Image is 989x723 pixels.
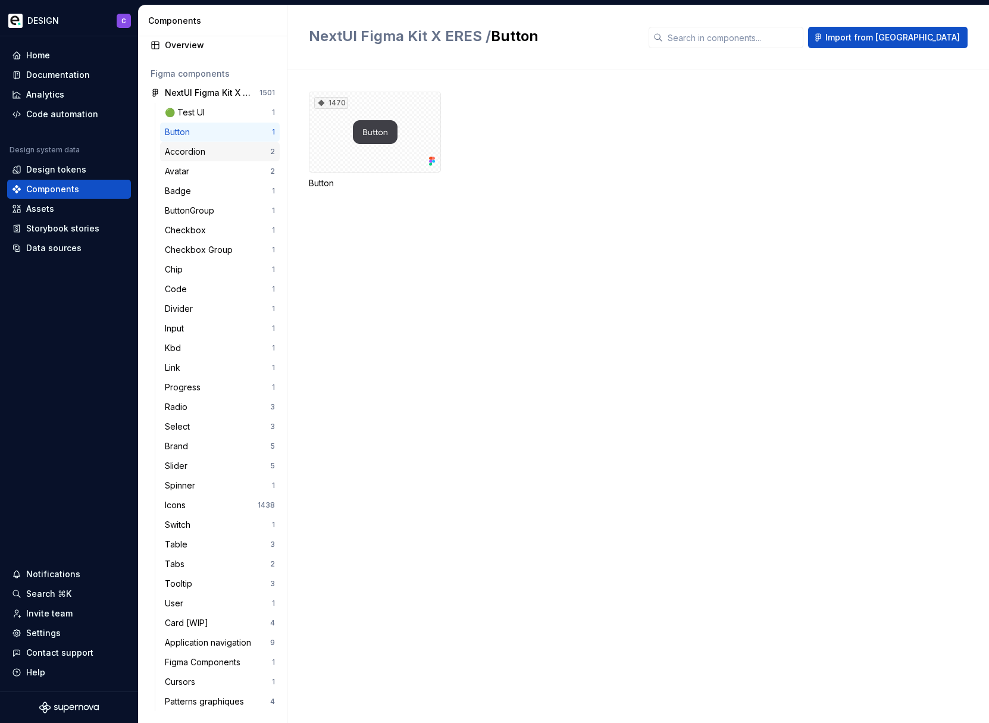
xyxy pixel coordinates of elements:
div: 5 [270,461,275,471]
div: 1 [272,520,275,530]
div: 9 [270,638,275,647]
a: User1 [160,594,280,613]
a: Card [WIP]4 [160,614,280,633]
div: 1 [272,343,275,353]
div: Button [165,126,195,138]
div: Design system data [10,145,80,155]
div: Progress [165,381,205,393]
a: Code automation [7,105,131,124]
div: Cursors [165,676,200,688]
div: 1 [272,108,275,117]
div: Overview [165,39,275,51]
div: Settings [26,627,61,639]
div: Link [165,362,185,374]
a: Design tokens [7,160,131,179]
div: Checkbox [165,224,211,236]
a: Analytics [7,85,131,104]
div: 1 [272,186,275,196]
div: Tooltip [165,578,197,590]
a: Documentation [7,65,131,84]
div: NextUI Figma Kit X ERES [165,87,253,99]
button: Help [7,663,131,682]
a: Icons1438 [160,496,280,515]
div: Code automation [26,108,98,120]
div: Notifications [26,568,80,580]
div: DESIGN [27,15,59,27]
a: Supernova Logo [39,702,99,713]
div: 4 [270,697,275,706]
div: 1 [272,599,275,608]
button: DESIGNC [2,8,136,33]
a: Code1 [160,280,280,299]
div: 1 [272,304,275,314]
div: Switch [165,519,195,531]
div: Checkbox Group [165,244,237,256]
a: Chip1 [160,260,280,279]
a: Tooltip3 [160,574,280,593]
div: Button [309,177,441,189]
div: Tabs [165,558,189,570]
a: Cursors1 [160,672,280,691]
a: Select3 [160,417,280,436]
div: Slider [165,460,192,472]
div: 3 [270,540,275,549]
div: Select [165,421,195,433]
a: Figma Components1 [160,653,280,672]
div: Figma components [151,68,275,80]
a: Divider1 [160,299,280,318]
a: Spinner1 [160,476,280,495]
div: Components [26,183,79,195]
span: NextUI Figma Kit X ERES / [309,27,491,45]
div: Spinner [165,480,200,492]
div: 4 [270,618,275,628]
a: Patterns graphiques4 [160,692,280,711]
div: Analytics [26,89,64,101]
div: Data sources [26,242,82,254]
div: Assets [26,203,54,215]
div: 1 [272,481,275,490]
div: User [165,597,188,609]
div: Radio [165,401,192,413]
div: Code [165,283,192,295]
a: NextUI Figma Kit X ERES1501 [146,83,280,102]
div: 1 [272,206,275,215]
a: Input1 [160,319,280,338]
a: Kbd1 [160,339,280,358]
h2: Button [309,27,634,46]
div: Kbd [165,342,186,354]
div: 1438 [258,500,275,510]
div: 1470 [314,97,348,109]
a: Invite team [7,604,131,623]
div: Help [26,666,45,678]
a: 🟢 Test UI1 [160,103,280,122]
a: Brand5 [160,437,280,456]
div: Icons [165,499,190,511]
div: Table [165,539,192,550]
div: 1 [272,677,275,687]
a: Link1 [160,358,280,377]
a: Settings [7,624,131,643]
a: Checkbox Group1 [160,240,280,259]
div: ButtonGroup [165,205,219,217]
div: Divider [165,303,198,315]
div: Badge [165,185,196,197]
a: Data sources [7,239,131,258]
button: Import from [GEOGRAPHIC_DATA] [808,27,968,48]
button: Search ⌘K [7,584,131,603]
a: Accordion2 [160,142,280,161]
button: Notifications [7,565,131,584]
div: 3 [270,422,275,431]
div: Brand [165,440,193,452]
div: Patterns graphiques [165,696,249,708]
div: 2 [270,559,275,569]
div: 1 [272,383,275,392]
div: Input [165,323,189,334]
input: Search in components... [663,27,803,48]
a: Assets [7,199,131,218]
a: Checkbox1 [160,221,280,240]
div: Components [148,15,282,27]
div: 3 [270,579,275,589]
a: Slider5 [160,456,280,475]
div: 1 [272,127,275,137]
div: 1 [272,245,275,255]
